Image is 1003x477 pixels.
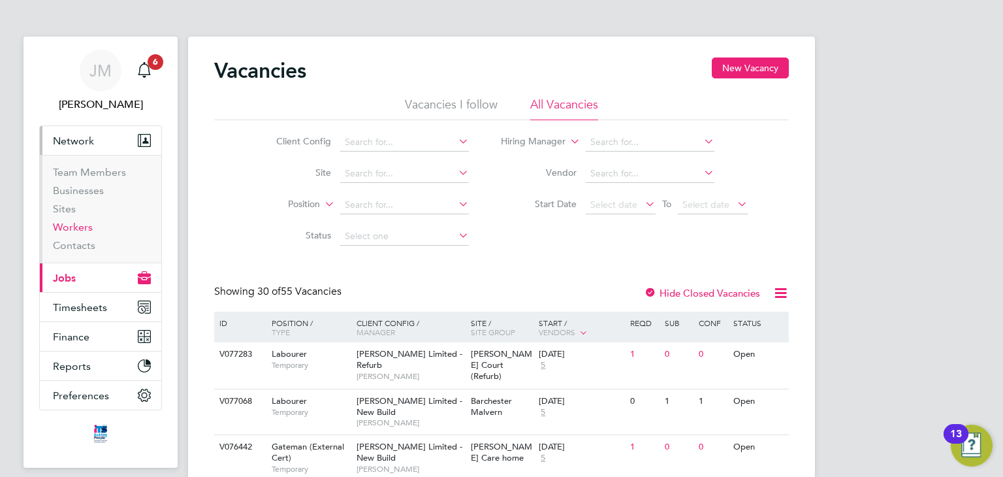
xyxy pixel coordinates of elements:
[950,434,962,451] div: 13
[89,62,112,79] span: JM
[53,221,93,233] a: Workers
[53,166,126,178] a: Team Members
[216,312,262,334] div: ID
[214,58,306,84] h2: Vacancies
[682,199,729,210] span: Select date
[661,389,695,414] div: 1
[53,239,95,252] a: Contacts
[730,312,787,334] div: Status
[39,423,162,444] a: Go to home page
[262,312,353,343] div: Position /
[53,389,109,402] span: Preferences
[40,126,161,155] button: Network
[471,441,532,463] span: [PERSON_NAME] Care home
[272,348,307,359] span: Labourer
[24,37,178,468] nav: Main navigation
[148,54,163,70] span: 6
[357,371,464,382] span: [PERSON_NAME]
[730,342,787,367] div: Open
[627,312,661,334] div: Reqd
[695,312,729,334] div: Conf
[340,227,469,246] input: Select one
[40,352,161,380] button: Reports
[490,135,565,148] label: Hiring Manager
[539,360,547,371] span: 5
[627,435,661,459] div: 1
[256,135,331,147] label: Client Config
[712,58,789,78] button: New Vacancy
[53,331,89,343] span: Finance
[340,165,469,183] input: Search for...
[53,135,94,147] span: Network
[627,342,661,367] div: 1
[39,97,162,112] span: Joe Murray
[256,229,331,241] label: Status
[216,435,262,459] div: V076442
[951,425,993,467] button: Open Resource Center, 13 new notifications
[627,389,661,414] div: 0
[272,395,307,406] span: Labourer
[539,407,547,418] span: 5
[272,441,344,463] span: Gateman (External Cert)
[357,464,464,474] span: [PERSON_NAME]
[539,453,547,464] span: 5
[53,184,104,197] a: Businesses
[586,165,714,183] input: Search for...
[39,50,162,112] a: JM[PERSON_NAME]
[501,198,577,210] label: Start Date
[272,407,350,418] span: Temporary
[53,203,76,215] a: Sites
[357,395,462,418] span: [PERSON_NAME] Limited - New Build
[539,349,624,360] div: [DATE]
[357,441,462,463] span: [PERSON_NAME] Limited - New Build
[539,327,575,337] span: Vendors
[40,155,161,263] div: Network
[530,97,598,120] li: All Vacancies
[695,342,729,367] div: 0
[405,97,498,120] li: Vacancies I follow
[40,293,161,321] button: Timesheets
[357,327,395,337] span: Manager
[53,272,76,284] span: Jobs
[214,285,344,299] div: Showing
[272,327,290,337] span: Type
[340,196,469,214] input: Search for...
[658,195,675,212] span: To
[245,198,320,211] label: Position
[468,312,536,343] div: Site /
[695,389,729,414] div: 1
[471,327,515,337] span: Site Group
[590,199,637,210] span: Select date
[730,435,787,459] div: Open
[256,167,331,178] label: Site
[661,312,695,334] div: Sub
[40,322,161,351] button: Finance
[272,464,350,474] span: Temporary
[644,287,760,299] label: Hide Closed Vacancies
[53,360,91,372] span: Reports
[216,389,262,414] div: V077068
[501,167,577,178] label: Vendor
[357,348,462,370] span: [PERSON_NAME] Limited - Refurb
[661,435,695,459] div: 0
[40,263,161,292] button: Jobs
[539,396,624,407] div: [DATE]
[91,423,110,444] img: itsconstruction-logo-retina.png
[216,342,262,367] div: V077283
[661,342,695,367] div: 0
[257,285,281,298] span: 30 of
[272,360,350,370] span: Temporary
[257,285,342,298] span: 55 Vacancies
[730,389,787,414] div: Open
[353,312,468,343] div: Client Config /
[357,418,464,428] span: [PERSON_NAME]
[340,133,469,152] input: Search for...
[539,442,624,453] div: [DATE]
[40,381,161,410] button: Preferences
[535,312,627,344] div: Start /
[471,348,532,382] span: [PERSON_NAME] Court (Refurb)
[695,435,729,459] div: 0
[131,50,157,91] a: 6
[586,133,714,152] input: Search for...
[53,301,107,314] span: Timesheets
